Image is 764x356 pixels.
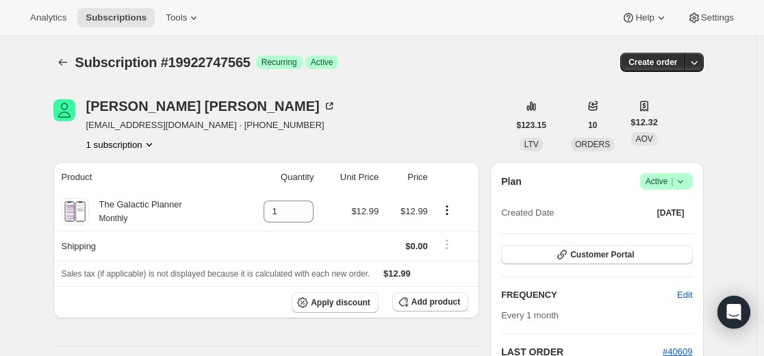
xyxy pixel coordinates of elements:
[436,203,458,218] button: Product actions
[635,12,654,23] span: Help
[635,134,652,144] span: AOV
[22,8,75,27] button: Analytics
[628,57,677,68] span: Create order
[717,296,750,329] div: Open Intercom Messenger
[63,198,87,225] img: product img
[580,116,605,135] button: 10
[99,214,128,223] small: Monthly
[292,292,379,313] button: Apply discount
[501,288,677,302] h2: FREQUENCY
[383,268,411,279] span: $12.99
[238,162,318,192] th: Quantity
[86,118,336,132] span: [EMAIL_ADDRESS][DOMAIN_NAME] · [PHONE_NUMBER]
[157,8,209,27] button: Tools
[318,162,383,192] th: Unit Price
[351,206,379,216] span: $12.99
[89,198,182,225] div: The Galactic Planner
[701,12,734,23] span: Settings
[436,237,458,252] button: Shipping actions
[679,8,742,27] button: Settings
[524,140,539,149] span: LTV
[262,57,297,68] span: Recurring
[311,297,370,308] span: Apply discount
[669,284,700,306] button: Edit
[400,206,428,216] span: $12.99
[411,296,460,307] span: Add product
[311,57,333,68] span: Active
[30,12,66,23] span: Analytics
[501,175,522,188] h2: Plan
[86,138,156,151] button: Product actions
[509,116,555,135] button: $123.15
[53,53,73,72] button: Subscriptions
[657,207,685,218] span: [DATE]
[86,99,336,113] div: [PERSON_NAME] [PERSON_NAME]
[501,310,559,320] span: Every 1 month
[405,241,428,251] span: $0.00
[631,116,658,129] span: $12.32
[77,8,155,27] button: Subscriptions
[570,249,634,260] span: Customer Portal
[671,176,673,187] span: |
[392,292,468,311] button: Add product
[575,140,610,149] span: ORDERS
[501,245,692,264] button: Customer Portal
[166,12,187,23] span: Tools
[75,55,251,70] span: Subscription #19922747565
[53,162,238,192] th: Product
[62,269,370,279] span: Sales tax (if applicable) is not displayed because it is calculated with each new order.
[53,231,238,261] th: Shipping
[620,53,685,72] button: Create order
[588,120,597,131] span: 10
[501,206,554,220] span: Created Date
[646,175,687,188] span: Active
[53,99,75,121] span: LeAnne Gioeli
[677,288,692,302] span: Edit
[383,162,432,192] th: Price
[86,12,147,23] span: Subscriptions
[517,120,546,131] span: $123.15
[613,8,676,27] button: Help
[649,203,693,222] button: [DATE]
